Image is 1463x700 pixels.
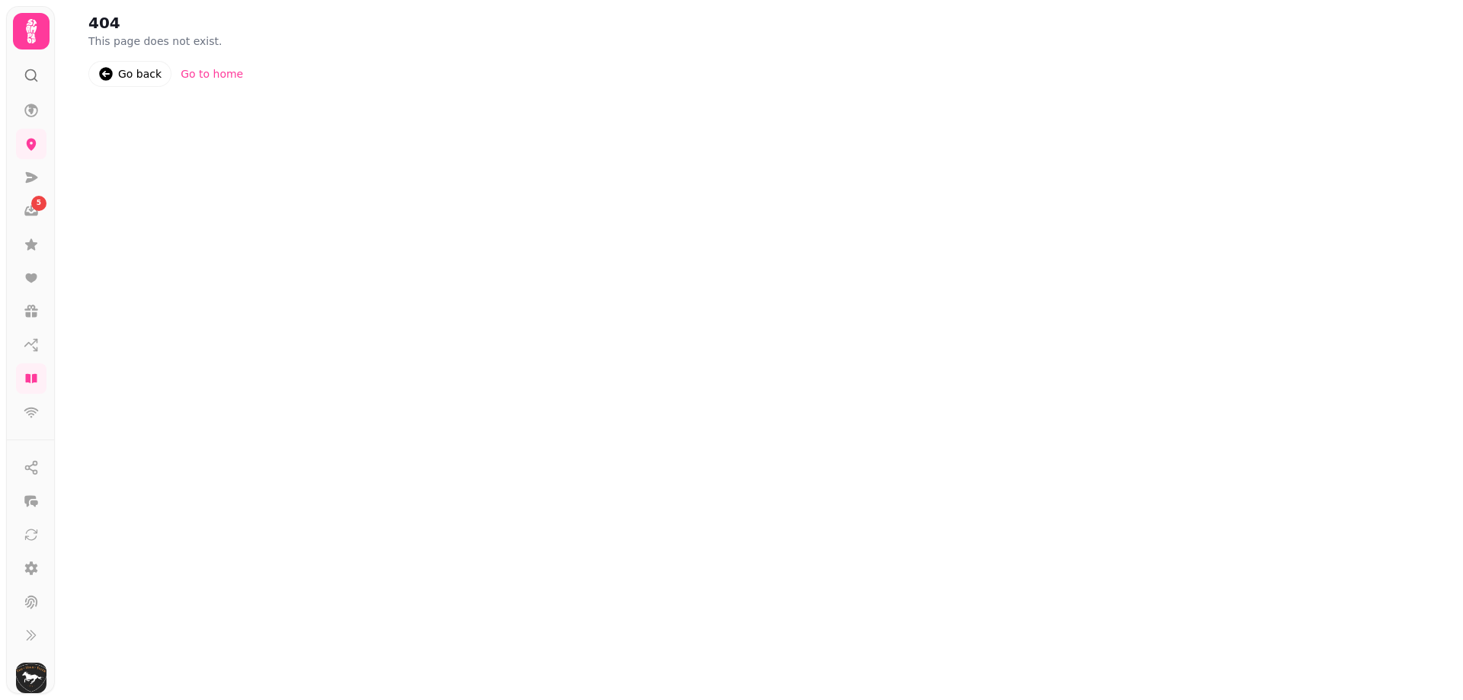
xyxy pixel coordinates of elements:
[171,61,252,87] a: Go to home
[88,34,479,49] p: This page does not exist.
[13,663,50,693] button: User avatar
[88,61,171,87] a: Go back
[16,196,46,226] a: 5
[16,663,46,693] img: User avatar
[118,66,162,82] div: Go back
[181,66,243,82] div: Go to home
[88,12,381,34] h2: 404
[37,198,41,209] span: 5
